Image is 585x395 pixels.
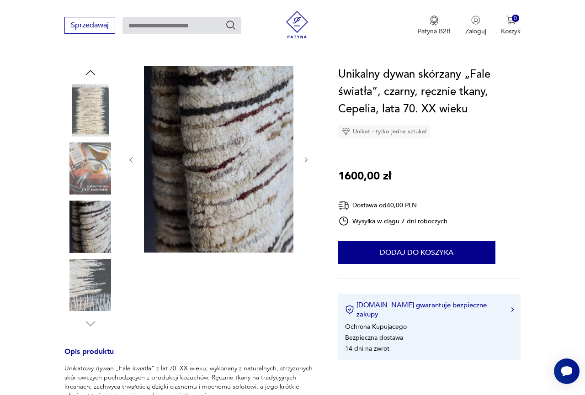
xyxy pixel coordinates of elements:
img: Ikona koszyka [506,16,516,25]
img: Zdjęcie produktu Unikalny dywan skórzany „Fale światła”, czarny, ręcznie tkany, Cepelia, lata 70.... [64,84,117,136]
img: Ikona certyfikatu [345,305,354,314]
h1: Unikalny dywan skórzany „Fale światła”, czarny, ręcznie tkany, Cepelia, lata 70. XX wieku [338,66,521,118]
button: Dodaj do koszyka [338,241,495,264]
button: [DOMAIN_NAME] gwarantuje bezpieczne zakupy [345,300,514,319]
img: Zdjęcie produktu Unikalny dywan skórzany „Fale światła”, czarny, ręcznie tkany, Cepelia, lata 70.... [64,142,117,195]
button: Szukaj [225,20,236,31]
button: Sprzedawaj [64,17,115,34]
div: Unikat - tylko jedna sztuka! [338,125,431,138]
p: Koszyk [501,27,521,36]
button: Patyna B2B [418,16,451,36]
img: Ikona strzałki w prawo [511,307,514,312]
p: 1600,00 zł [338,168,391,185]
div: Wysyłka w ciągu 7 dni roboczych [338,216,448,226]
li: Ochrona Kupującego [345,322,407,331]
img: Zdjęcie produktu Unikalny dywan skórzany „Fale światła”, czarny, ręcznie tkany, Cepelia, lata 70.... [64,259,117,311]
li: Bezpieczna dostawa [345,333,403,342]
p: Patyna B2B [418,27,451,36]
img: Ikona diamentu [342,127,350,136]
div: Dostawa od 40,00 PLN [338,200,448,211]
img: Patyna - sklep z meblami i dekoracjami vintage [283,11,311,38]
img: Ikona dostawy [338,200,349,211]
button: 0Koszyk [501,16,521,36]
img: Zdjęcie produktu Unikalny dywan skórzany „Fale światła”, czarny, ręcznie tkany, Cepelia, lata 70.... [64,200,117,253]
img: Ikonka użytkownika [471,16,480,25]
a: Ikona medaluPatyna B2B [418,16,451,36]
img: Ikona medalu [430,16,439,26]
button: Zaloguj [465,16,486,36]
iframe: Smartsupp widget button [554,358,580,384]
p: Zaloguj [465,27,486,36]
a: Sprzedawaj [64,23,115,29]
div: 0 [512,15,520,22]
img: Zdjęcie produktu Unikalny dywan skórzany „Fale światła”, czarny, ręcznie tkany, Cepelia, lata 70.... [144,66,293,253]
li: 14 dni na zwrot [345,344,389,353]
h3: Opis produktu [64,349,316,364]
